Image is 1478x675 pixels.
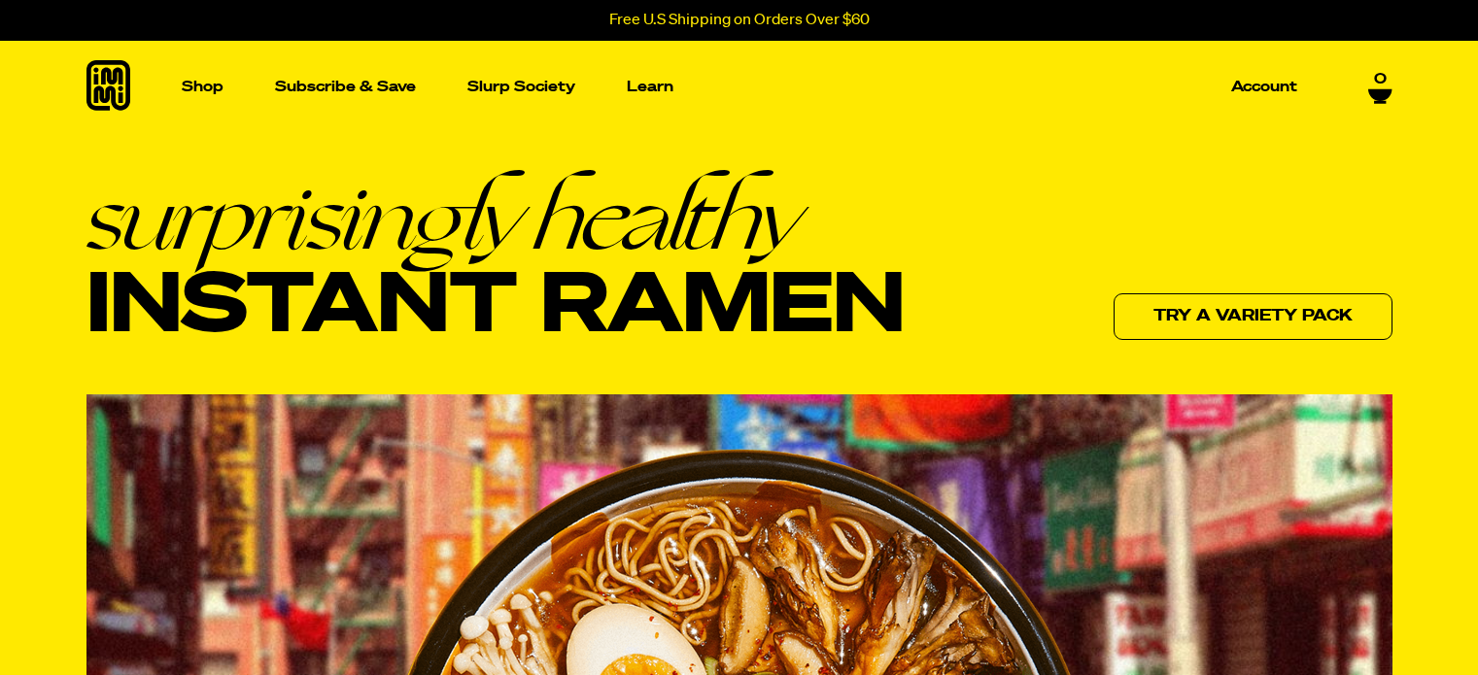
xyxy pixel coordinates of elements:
[174,41,231,133] a: Shop
[460,72,583,102] a: Slurp Society
[619,41,681,133] a: Learn
[1223,72,1305,102] a: Account
[86,172,906,354] h1: Instant Ramen
[1231,80,1297,94] p: Account
[174,41,1305,133] nav: Main navigation
[1368,70,1392,103] a: 0
[467,80,575,94] p: Slurp Society
[609,12,870,29] p: Free U.S Shipping on Orders Over $60
[1374,70,1387,87] span: 0
[627,80,673,94] p: Learn
[86,172,906,263] em: surprisingly healthy
[1114,293,1392,340] a: Try a variety pack
[267,72,424,102] a: Subscribe & Save
[182,80,223,94] p: Shop
[275,80,416,94] p: Subscribe & Save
